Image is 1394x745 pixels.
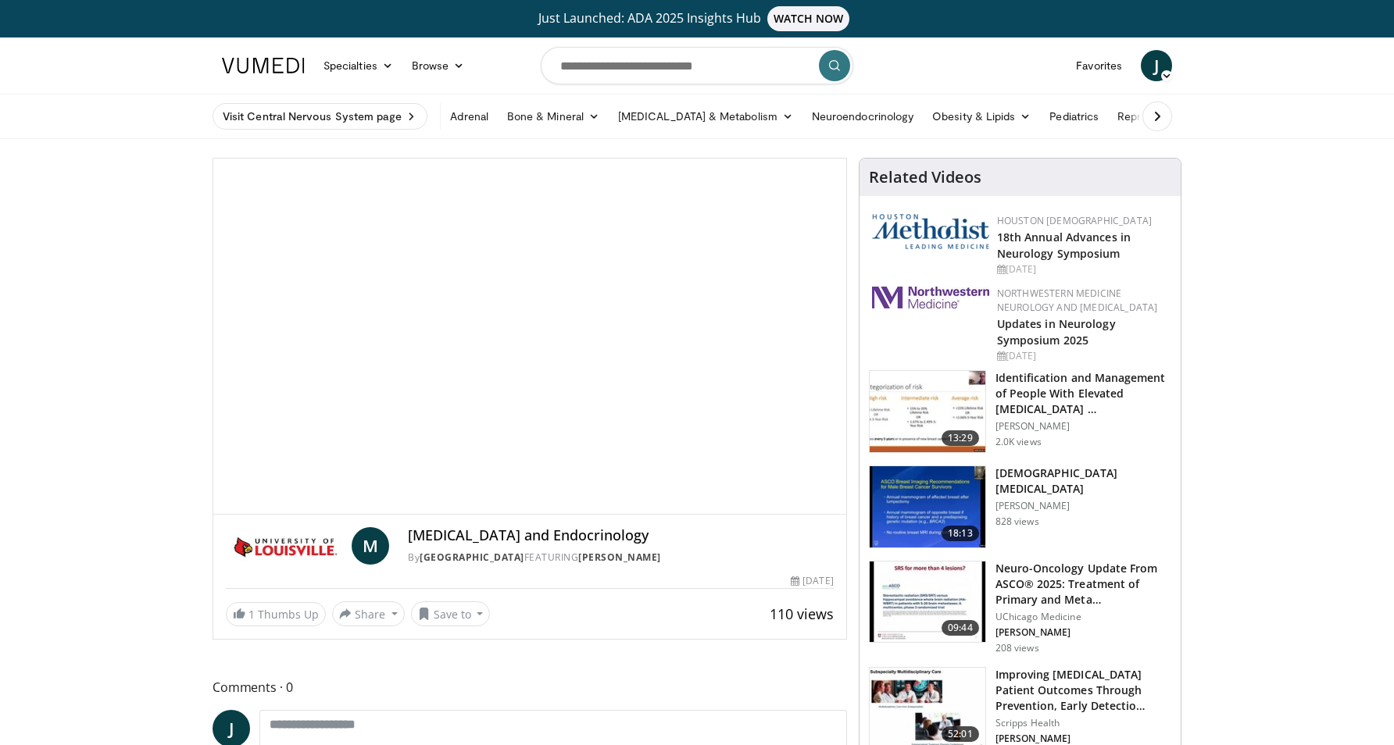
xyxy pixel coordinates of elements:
[870,371,985,452] img: f3e414da-7d1c-4e07-9ec1-229507e9276d.150x105_q85_crop-smart_upscale.jpg
[995,561,1171,608] h3: Neuro-Oncology Update From ASCO® 2025: Treatment of Primary and Meta…
[1141,50,1172,81] a: J
[923,101,1040,132] a: Obesity & Lipids
[609,101,802,132] a: [MEDICAL_DATA] & Metabolism
[869,168,981,187] h4: Related Videos
[995,436,1042,448] p: 2.0K views
[942,620,979,636] span: 09:44
[997,349,1168,363] div: [DATE]
[332,601,405,626] button: Share
[995,515,1039,528] p: 828 views
[498,101,609,132] a: Bone & Mineral
[995,500,1171,512] p: [PERSON_NAME]
[995,420,1171,433] p: [PERSON_NAME]
[791,574,833,588] div: [DATE]
[770,604,834,623] span: 110 views
[802,101,923,132] a: Neuroendocrinology
[995,642,1039,654] p: 208 views
[224,6,1170,31] a: Just Launched: ADA 2025 Insights HubWATCH NOW
[213,103,427,130] a: Visit Central Nervous System page
[872,214,989,249] img: 5e4488cc-e109-4a4e-9fd9-73bb9237ee91.png.150x105_q85_autocrop_double_scale_upscale_version-0.2.png
[997,287,1158,314] a: Northwestern Medicine Neurology and [MEDICAL_DATA]
[870,561,985,643] img: d751fa55-4668-4ed8-964c-1bbca33d75be.150x105_q85_crop-smart_upscale.jpg
[408,527,833,544] h4: [MEDICAL_DATA] and Endocrinology
[997,214,1152,227] a: Houston [DEMOGRAPHIC_DATA]
[872,287,989,308] img: 2a462fb6-9365-492a-ac79-3166a6f924d8.png.150x105_q85_autocrop_double_scale_upscale_version-0.2.jpg
[541,47,853,84] input: Search topics, interventions
[420,551,524,564] a: [GEOGRAPHIC_DATA]
[995,733,1171,745] p: [PERSON_NAME]
[352,527,389,565] a: M
[942,726,979,742] span: 52:01
[995,667,1171,714] h3: Improving [MEDICAL_DATA] Patient Outcomes Through Prevention, Early Detectio…
[1108,101,1194,132] a: Reproductive
[411,601,491,626] button: Save to
[870,466,985,547] img: 4154c2f9-05e8-4346-9dcd-456daf1e480b.150x105_q85_crop-smart_upscale.jpg
[869,561,1171,654] a: 09:44 Neuro-Oncology Update From ASCO® 2025: Treatment of Primary and Meta… UChicago Medicine [PE...
[314,50,402,81] a: Specialties
[995,626,1171,639] p: [PERSON_NAME]
[995,465,1171,497] h3: [DEMOGRAPHIC_DATA][MEDICAL_DATA]
[213,677,847,697] span: Comments 0
[1067,50,1131,81] a: Favorites
[869,370,1171,453] a: 13:29 Identification and Management of People With Elevated [MEDICAL_DATA] … [PERSON_NAME] 2.0K v...
[997,316,1116,348] a: Updates in Neurology Symposium 2025
[997,262,1168,276] div: [DATE]
[226,527,345,565] img: University of Louisville
[995,370,1171,417] h3: Identification and Management of People With Elevated [MEDICAL_DATA] …
[441,101,498,132] a: Adrenal
[213,159,846,515] video-js: Video Player
[222,58,305,73] img: VuMedi Logo
[767,6,850,31] span: WATCH NOW
[942,526,979,541] span: 18:13
[997,230,1131,261] a: 18th Annual Advances in Neurology Symposium
[995,611,1171,623] p: UChicago Medicine
[248,607,255,622] span: 1
[226,602,326,626] a: 1 Thumbs Up
[402,50,474,81] a: Browse
[408,551,833,565] div: By FEATURING
[869,465,1171,548] a: 18:13 [DEMOGRAPHIC_DATA][MEDICAL_DATA] [PERSON_NAME] 828 views
[942,430,979,446] span: 13:29
[995,717,1171,729] p: Scripps Health
[1040,101,1108,132] a: Pediatrics
[578,551,661,564] a: [PERSON_NAME]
